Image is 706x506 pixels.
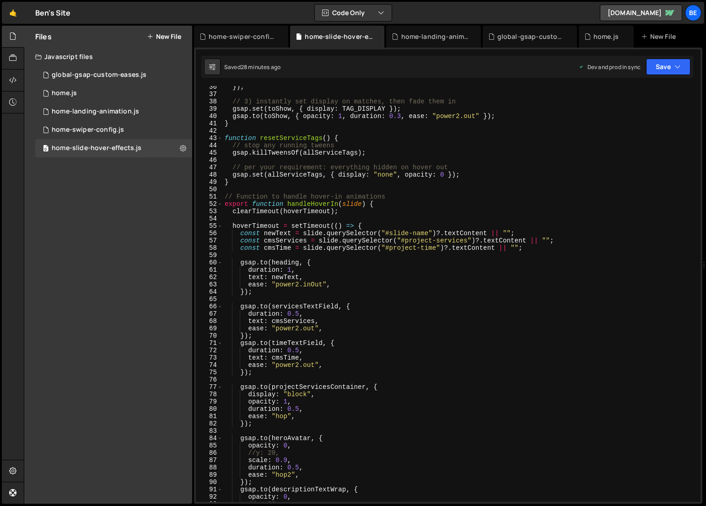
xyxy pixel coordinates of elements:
[196,215,223,222] div: 54
[196,376,223,383] div: 76
[196,83,223,91] div: 36
[196,91,223,98] div: 37
[196,464,223,471] div: 88
[43,145,49,153] span: 0
[196,105,223,113] div: 39
[196,296,223,303] div: 65
[196,252,223,259] div: 59
[646,59,690,75] button: Save
[497,32,566,41] div: global-gsap-custom-eases.js
[35,7,71,18] div: Ben's Site
[196,142,223,149] div: 44
[196,266,223,274] div: 61
[641,32,679,41] div: New File
[196,200,223,208] div: 52
[315,5,392,21] button: Code Only
[685,5,701,21] a: Be
[196,413,223,420] div: 81
[196,178,223,186] div: 49
[196,98,223,105] div: 38
[196,486,223,493] div: 91
[196,347,223,354] div: 72
[196,186,223,193] div: 50
[196,361,223,369] div: 74
[52,126,124,134] div: home-swiper-config.js
[147,33,181,40] button: New File
[196,310,223,318] div: 67
[196,471,223,479] div: 89
[196,457,223,464] div: 87
[52,71,146,79] div: global-gsap-custom-eases.js
[196,303,223,310] div: 66
[196,479,223,486] div: 90
[196,288,223,296] div: 64
[52,89,77,97] div: home.js
[196,332,223,339] div: 70
[2,2,24,24] a: 🤙
[196,369,223,376] div: 75
[578,63,641,71] div: Dev and prod in sync
[196,354,223,361] div: 73
[593,32,619,41] div: home.js
[196,398,223,405] div: 79
[196,193,223,200] div: 51
[196,442,223,449] div: 85
[196,244,223,252] div: 58
[241,63,280,71] div: 28 minutes ago
[196,405,223,413] div: 80
[196,339,223,347] div: 71
[35,66,192,84] div: 11910/28433.js
[196,135,223,142] div: 43
[196,156,223,164] div: 46
[196,127,223,135] div: 42
[24,48,192,66] div: Javascript files
[196,420,223,427] div: 82
[35,102,192,121] div: 11910/28512.js
[196,208,223,215] div: 53
[196,383,223,391] div: 77
[35,139,192,157] div: 11910/28435.js
[196,164,223,171] div: 47
[196,435,223,442] div: 84
[196,391,223,398] div: 78
[35,121,192,139] div: 11910/28432.js
[52,144,141,152] div: home-slide-hover-effects.js
[52,108,139,116] div: home-landing-animation.js
[196,120,223,127] div: 41
[35,84,192,102] div: 11910/28508.js
[196,281,223,288] div: 63
[196,237,223,244] div: 57
[196,493,223,501] div: 92
[196,325,223,332] div: 69
[196,222,223,230] div: 55
[209,32,277,41] div: home-swiper-config.js
[35,32,52,42] h2: Files
[196,149,223,156] div: 45
[305,32,373,41] div: home-slide-hover-effects.js
[196,318,223,325] div: 68
[196,259,223,266] div: 60
[196,113,223,120] div: 40
[600,5,682,21] a: [DOMAIN_NAME]
[401,32,470,41] div: home-landing-animation.js
[196,274,223,281] div: 62
[196,449,223,457] div: 86
[224,63,280,71] div: Saved
[196,230,223,237] div: 56
[196,171,223,178] div: 48
[196,427,223,435] div: 83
